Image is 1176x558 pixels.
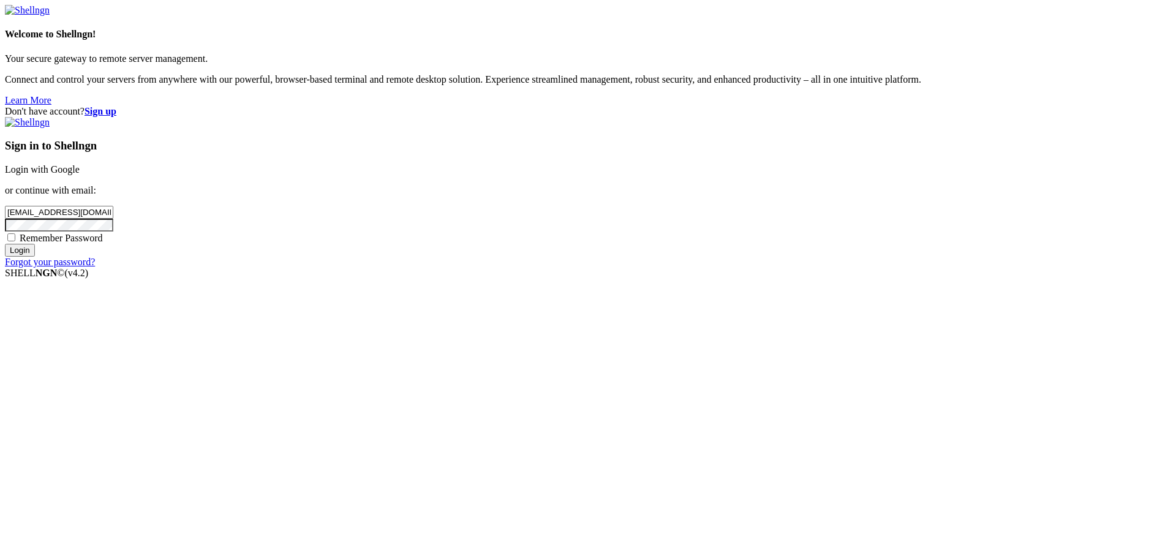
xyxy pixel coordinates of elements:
img: Shellngn [5,5,50,16]
p: Your secure gateway to remote server management. [5,53,1171,64]
input: Login [5,244,35,257]
h4: Welcome to Shellngn! [5,29,1171,40]
div: Don't have account? [5,106,1171,117]
a: Forgot your password? [5,257,95,267]
span: SHELL © [5,268,88,278]
img: Shellngn [5,117,50,128]
p: Connect and control your servers from anywhere with our powerful, browser-based terminal and remo... [5,74,1171,85]
a: Learn More [5,95,51,105]
b: NGN [36,268,58,278]
span: 4.2.0 [65,268,89,278]
p: or continue with email: [5,185,1171,196]
input: Email address [5,206,113,219]
h3: Sign in to Shellngn [5,139,1171,153]
span: Remember Password [20,233,103,243]
a: Sign up [85,106,116,116]
a: Login with Google [5,164,80,175]
input: Remember Password [7,233,15,241]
